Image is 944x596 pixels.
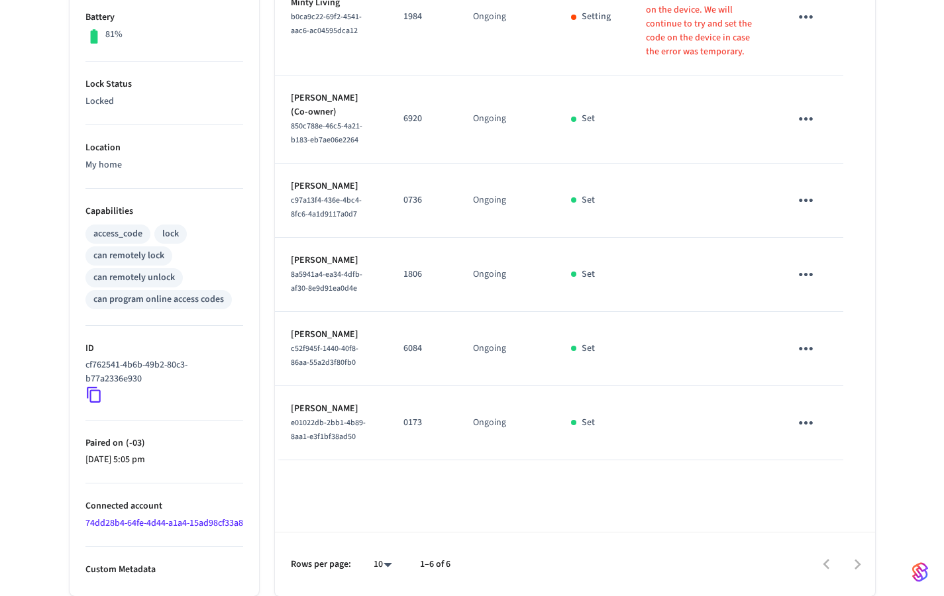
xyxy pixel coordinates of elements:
span: 8a5941a4-ea34-4dfb-af30-8e9d91ea0d4e [291,269,362,294]
p: 1806 [403,268,441,281]
p: 1–6 of 6 [420,558,450,571]
p: [DATE] 5:05 pm [85,453,243,467]
div: 10 [367,555,399,574]
div: lock [162,227,179,241]
div: access_code [93,227,142,241]
img: SeamLogoGradient.69752ec5.svg [912,562,928,583]
p: 0173 [403,416,441,430]
div: can program online access codes [93,293,224,307]
p: [PERSON_NAME] [291,254,372,268]
p: [PERSON_NAME] [291,402,372,416]
p: Set [582,416,595,430]
a: 74dd28b4-64fe-4d44-a1a4-15ad98cf33a8 [85,517,243,530]
span: b0ca9c22-69f2-4541-aac6-ac04595dca12 [291,11,362,36]
p: [PERSON_NAME] (Co-owner) [291,91,372,119]
p: 1984 [403,10,441,24]
p: Set [582,193,595,207]
p: Rows per page: [291,558,351,571]
td: Ongoing [457,164,555,238]
td: Ongoing [457,238,555,312]
p: My home [85,158,243,172]
span: c52f945f-1440-40f8-86aa-55a2d3f80fb0 [291,343,358,368]
td: Ongoing [457,75,555,164]
p: Custom Metadata [85,563,243,577]
p: 6920 [403,112,441,126]
p: Connected account [85,499,243,513]
span: e01022db-2bb1-4b89-8aa1-e3f1bf38ad50 [291,417,366,442]
div: can remotely unlock [93,271,175,285]
div: can remotely lock [93,249,164,263]
p: ID [85,342,243,356]
p: Setting [582,10,611,24]
p: cf762541-4b6b-49b2-80c3-b77a2336e930 [85,358,238,386]
p: Set [582,112,595,126]
p: Lock Status [85,77,243,91]
span: ( -03 ) [123,436,145,450]
p: Set [582,268,595,281]
span: 850c788e-46c5-4a21-b183-eb7ae06e2264 [291,121,362,146]
p: 81% [105,28,123,42]
p: Battery [85,11,243,25]
p: Capabilities [85,205,243,219]
p: Locked [85,95,243,109]
td: Ongoing [457,386,555,460]
p: [PERSON_NAME] [291,328,372,342]
span: c97a13f4-436e-4bc4-8fc6-4a1d9117a0d7 [291,195,362,220]
td: Ongoing [457,312,555,386]
p: Location [85,141,243,155]
p: Paired on [85,436,243,450]
p: 6084 [403,342,441,356]
p: Set [582,342,595,356]
p: [PERSON_NAME] [291,179,372,193]
p: 0736 [403,193,441,207]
